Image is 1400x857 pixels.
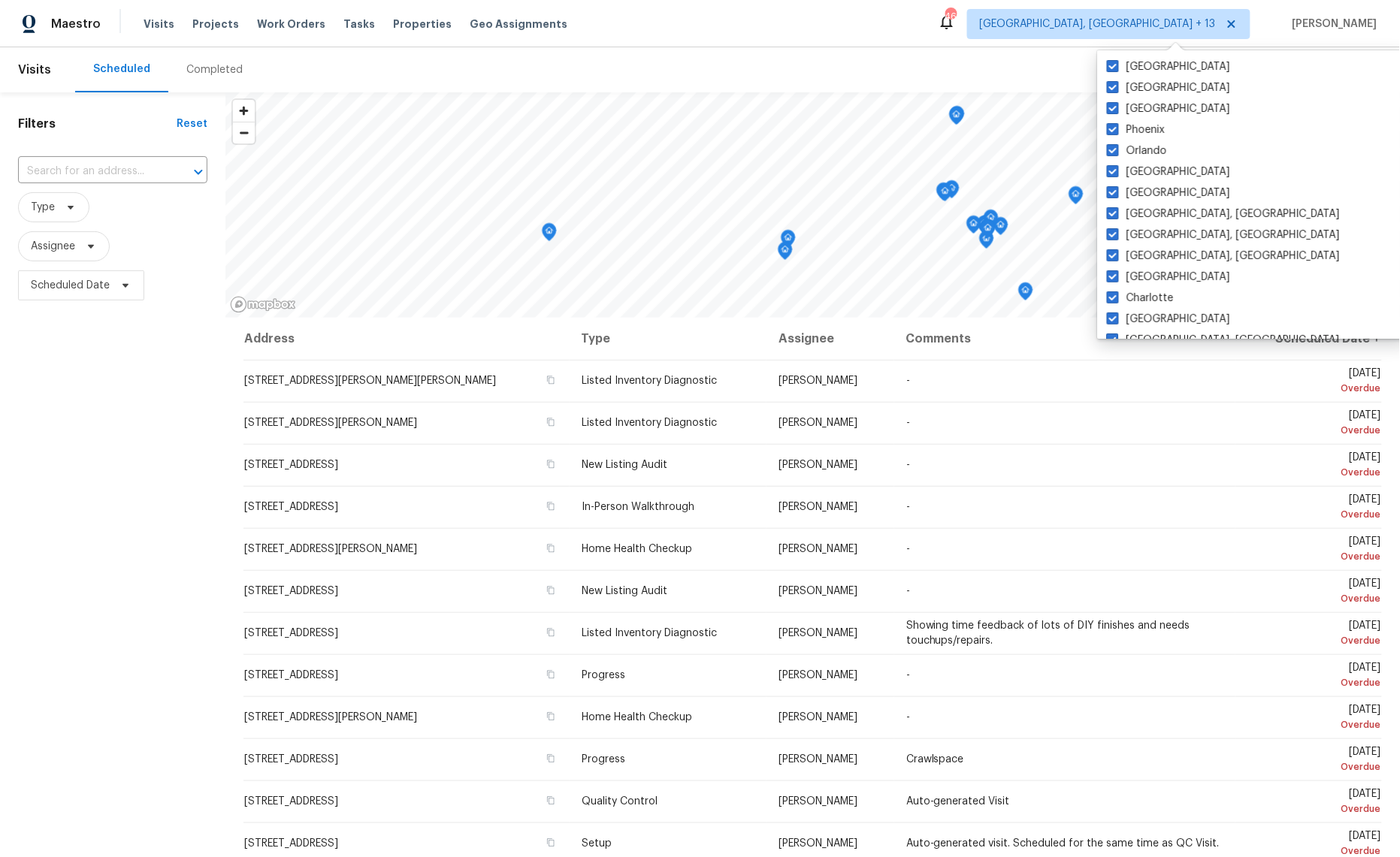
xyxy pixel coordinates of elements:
label: [GEOGRAPHIC_DATA] [1107,312,1230,327]
div: Overdue [1247,717,1381,732]
span: - [906,544,910,554]
span: [GEOGRAPHIC_DATA], [GEOGRAPHIC_DATA] + 13 [980,17,1216,32]
span: [PERSON_NAME] [779,796,857,807]
div: Overdue [1247,759,1381,774]
th: Comments [894,318,1236,360]
span: [PERSON_NAME] [1287,17,1377,32]
button: Copy Address [544,710,558,723]
div: Map marker [981,219,996,243]
label: [GEOGRAPHIC_DATA] [1107,164,1230,180]
span: [STREET_ADDRESS] [244,838,338,849]
div: Overdue [1247,423,1381,438]
span: New Listing Audit [582,586,667,596]
span: [DATE] [1247,494,1381,522]
span: [STREET_ADDRESS] [244,796,338,807]
span: Scheduled Date [31,278,110,293]
th: Assignee [767,318,894,360]
label: [GEOGRAPHIC_DATA], [GEOGRAPHIC_DATA] [1107,333,1340,348]
span: [STREET_ADDRESS] [244,754,338,765]
div: Map marker [781,230,796,253]
div: Map marker [984,210,999,233]
label: [GEOGRAPHIC_DATA] [1107,101,1230,116]
button: Copy Address [544,499,558,513]
span: Geo Assignments [470,17,567,32]
span: [DATE] [1247,536,1381,564]
label: Orlando [1107,143,1167,158]
span: Type [31,200,55,215]
button: Open [188,161,209,183]
span: [DATE] [1247,789,1381,816]
label: [GEOGRAPHIC_DATA], [GEOGRAPHIC_DATA] [1107,249,1340,264]
span: - [906,418,910,428]
div: Overdue [1247,801,1381,816]
span: Auto-generated Visit [906,796,1010,807]
div: Map marker [1069,186,1084,210]
div: Overdue [1247,549,1381,564]
span: Properties [393,17,452,32]
label: Phoenix [1107,122,1165,137]
div: Map marker [993,217,1008,240]
label: [GEOGRAPHIC_DATA], [GEOGRAPHIC_DATA] [1107,207,1340,222]
div: Map marker [979,215,994,238]
span: Projects [192,17,239,32]
div: Overdue [1247,675,1381,690]
button: Zoom out [233,122,255,143]
span: New Listing Audit [582,460,667,470]
span: [DATE] [1247,368,1381,396]
span: Crawlspace [906,754,964,765]
span: [DATE] [1247,620,1381,648]
span: - [906,586,910,596]
div: Overdue [1247,633,1381,648]
span: [STREET_ADDRESS] [244,460,338,470]
button: Copy Address [544,668,558,681]
div: Map marker [980,219,995,242]
label: [GEOGRAPHIC_DATA] [1107,59,1230,74]
th: Scheduled Date ↑ [1235,318,1382,360]
div: Map marker [542,223,557,246]
span: Listed Inventory Diagnostic [582,418,717,428]
span: Setup [582,838,612,849]
th: Type [570,318,767,360]
label: [GEOGRAPHIC_DATA] [1107,80,1230,95]
span: [PERSON_NAME] [779,838,857,849]
div: Overdue [1247,507,1381,522]
span: [PERSON_NAME] [779,460,857,470]
span: [STREET_ADDRESS][PERSON_NAME] [244,418,417,428]
span: Quality Control [582,796,658,807]
span: [PERSON_NAME] [779,544,857,554]
button: Copy Address [544,584,558,597]
button: Zoom in [233,100,255,122]
div: Overdue [1247,465,1381,480]
div: Scheduled [93,62,150,77]
th: Address [243,318,570,360]
button: Copy Address [544,836,558,849]
span: [STREET_ADDRESS][PERSON_NAME][PERSON_NAME] [244,376,496,386]
span: Showing time feedback of lots of DIY finishes and needs touchups/repairs. [906,620,1190,646]
div: Map marker [936,183,951,206]
div: Map marker [778,242,793,265]
span: Listed Inventory Diagnostic [582,376,717,386]
span: - [906,502,910,512]
label: Charlotte [1107,291,1174,306]
label: [GEOGRAPHIC_DATA] [1107,270,1230,285]
div: Completed [186,62,243,77]
span: Home Health Checkup [582,544,692,554]
span: [STREET_ADDRESS][PERSON_NAME] [244,544,417,554]
span: - [906,712,910,723]
span: Work Orders [257,17,325,32]
span: [STREET_ADDRESS] [244,502,338,512]
div: Overdue [1247,591,1381,606]
span: [DATE] [1247,747,1381,774]
label: [GEOGRAPHIC_DATA], [GEOGRAPHIC_DATA] [1107,228,1340,243]
div: Map marker [966,216,981,239]
span: Tasks [343,19,375,29]
span: [DATE] [1247,410,1381,438]
span: In-Person Walkthrough [582,502,694,512]
span: [PERSON_NAME] [779,502,857,512]
span: [PERSON_NAME] [779,418,857,428]
span: Listed Inventory Diagnostic [582,628,717,638]
div: 465 [945,9,956,24]
button: Copy Address [544,457,558,471]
